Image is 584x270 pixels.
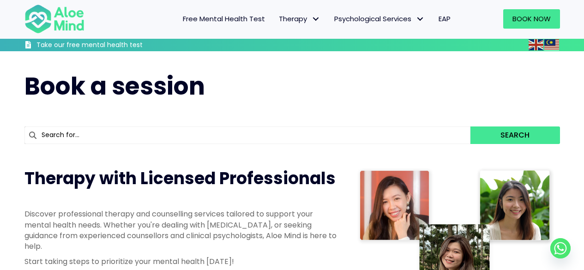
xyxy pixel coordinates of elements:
span: Book a session [24,69,205,103]
img: en [529,39,543,50]
a: Psychological ServicesPsychological Services: submenu [327,9,432,29]
a: TherapyTherapy: submenu [272,9,327,29]
img: ms [544,39,559,50]
p: Start taking steps to prioritize your mental health [DATE]! [24,256,338,267]
a: Whatsapp [550,238,571,258]
span: EAP [439,14,451,24]
h3: Take our free mental health test [36,41,192,50]
a: English [529,39,544,50]
nav: Menu [96,9,458,29]
span: Free Mental Health Test [183,14,265,24]
span: Book Now [512,14,551,24]
span: Therapy [279,14,320,24]
span: Psychological Services [334,14,425,24]
a: Take our free mental health test [24,41,192,51]
span: Therapy: submenu [309,12,323,26]
button: Search [470,126,560,144]
p: Discover professional therapy and counselling services tailored to support your mental health nee... [24,209,338,252]
span: Psychological Services: submenu [414,12,427,26]
span: Therapy with Licensed Professionals [24,167,336,190]
img: Aloe mind Logo [24,4,84,34]
input: Search for... [24,126,471,144]
a: EAP [432,9,458,29]
a: Book Now [503,9,560,29]
a: Malay [544,39,560,50]
a: Free Mental Health Test [176,9,272,29]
